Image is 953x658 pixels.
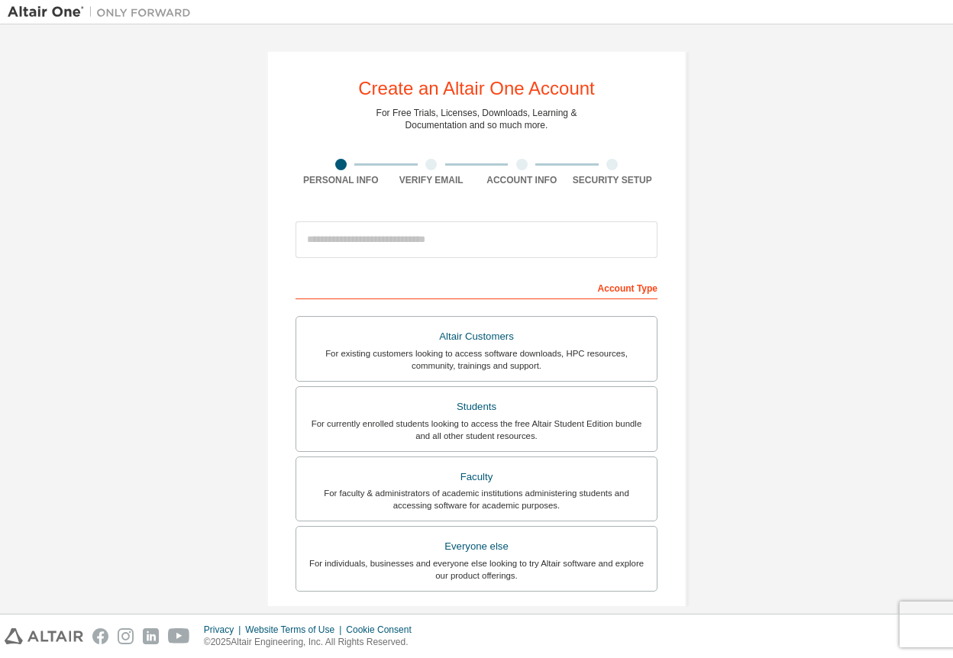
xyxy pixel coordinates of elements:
div: Privacy [204,624,245,636]
div: Students [305,396,648,418]
img: instagram.svg [118,628,134,644]
div: Website Terms of Use [245,624,346,636]
div: Everyone else [305,536,648,557]
img: Altair One [8,5,199,20]
div: For individuals, businesses and everyone else looking to try Altair software and explore our prod... [305,557,648,582]
div: For Free Trials, Licenses, Downloads, Learning & Documentation and so much more. [376,107,577,131]
img: facebook.svg [92,628,108,644]
img: altair_logo.svg [5,628,83,644]
div: Verify Email [386,174,477,186]
div: For existing customers looking to access software downloads, HPC resources, community, trainings ... [305,347,648,372]
img: youtube.svg [168,628,190,644]
div: Altair Customers [305,326,648,347]
img: linkedin.svg [143,628,159,644]
div: Account Type [296,275,657,299]
div: Create an Altair One Account [358,79,595,98]
div: Faculty [305,466,648,488]
p: © 2025 Altair Engineering, Inc. All Rights Reserved. [204,636,421,649]
div: Personal Info [296,174,386,186]
div: Cookie Consent [346,624,420,636]
div: Security Setup [567,174,658,186]
div: Account Info [476,174,567,186]
div: For faculty & administrators of academic institutions administering students and accessing softwa... [305,487,648,511]
div: For currently enrolled students looking to access the free Altair Student Edition bundle and all ... [305,418,648,442]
